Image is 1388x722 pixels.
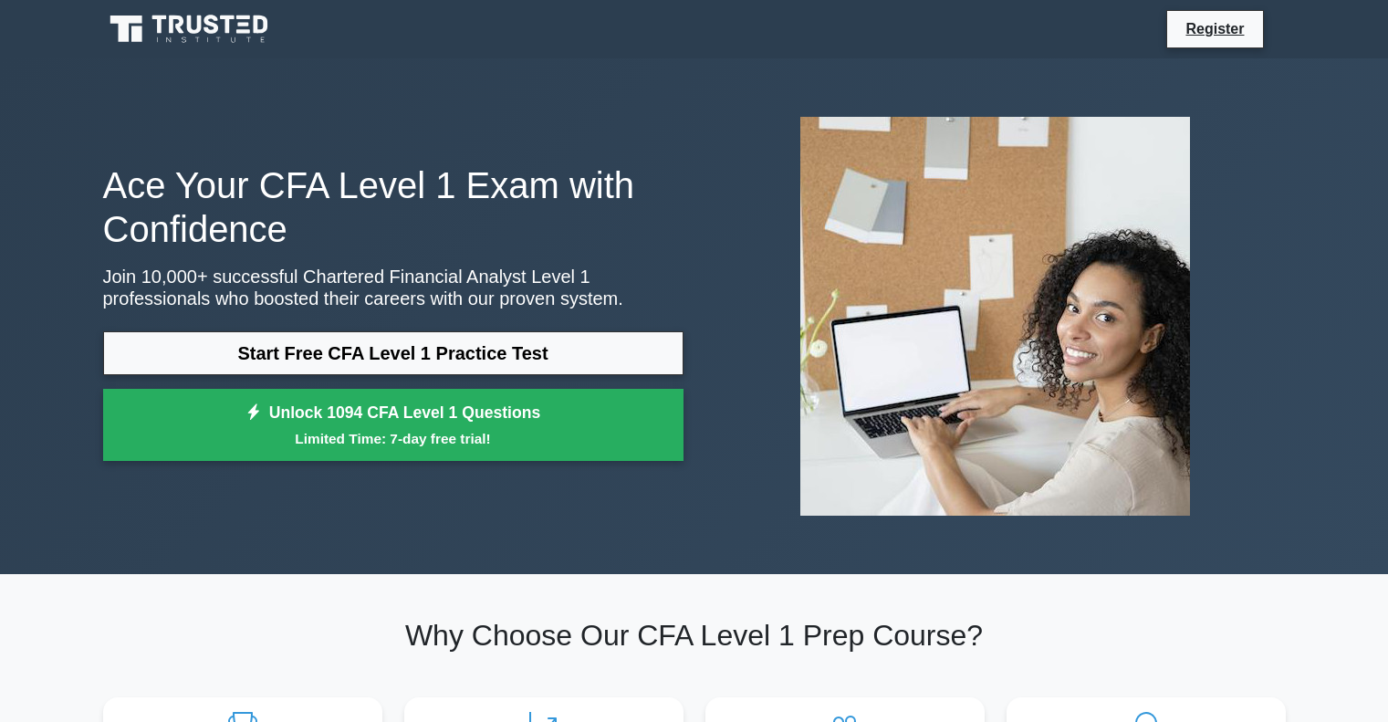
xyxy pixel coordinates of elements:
h1: Ace Your CFA Level 1 Exam with Confidence [103,163,684,251]
a: Unlock 1094 CFA Level 1 QuestionsLimited Time: 7-day free trial! [103,389,684,462]
small: Limited Time: 7-day free trial! [126,428,661,449]
a: Start Free CFA Level 1 Practice Test [103,331,684,375]
a: Register [1174,17,1255,40]
h2: Why Choose Our CFA Level 1 Prep Course? [103,618,1286,653]
p: Join 10,000+ successful Chartered Financial Analyst Level 1 professionals who boosted their caree... [103,266,684,309]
